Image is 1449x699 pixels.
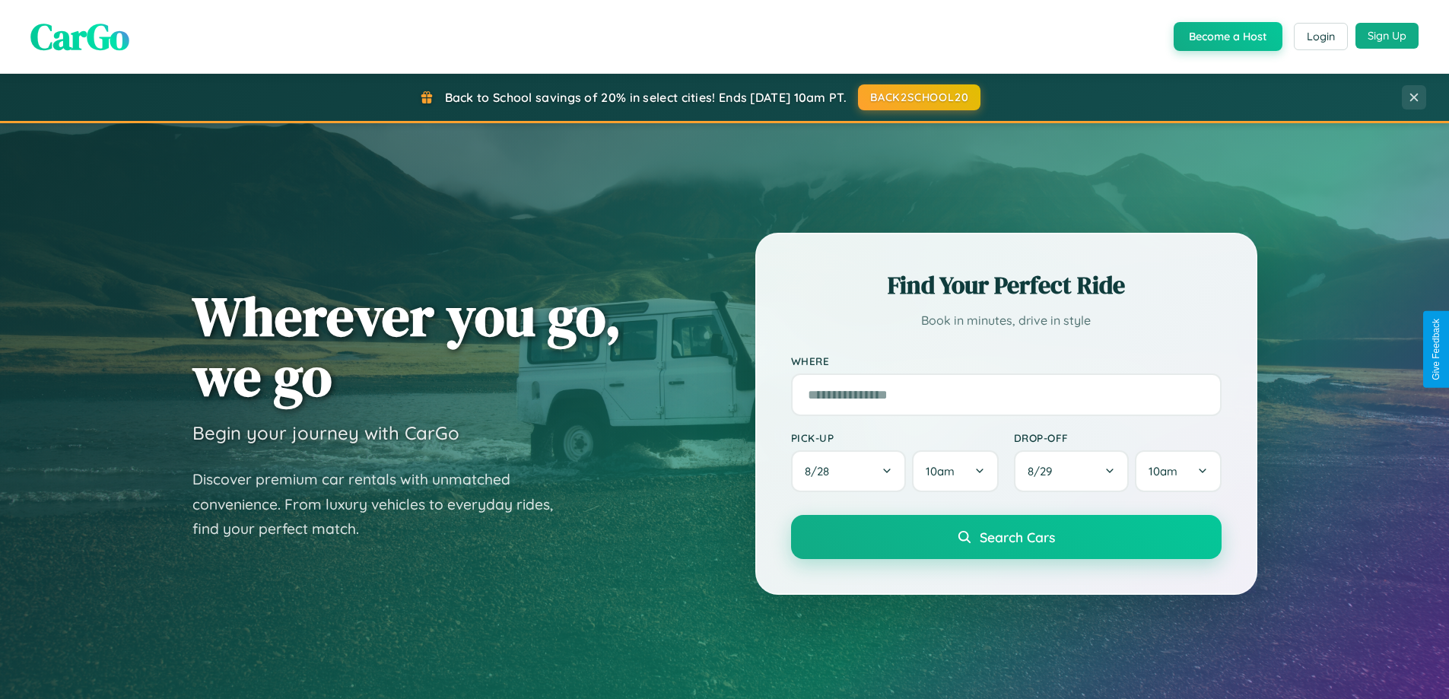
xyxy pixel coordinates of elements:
span: 8 / 29 [1028,464,1060,478]
span: 8 / 28 [805,464,837,478]
button: Login [1294,23,1348,50]
label: Pick-up [791,431,999,444]
label: Where [791,354,1222,367]
button: BACK2SCHOOL20 [858,84,980,110]
p: Book in minutes, drive in style [791,310,1222,332]
button: 10am [912,450,998,492]
p: Discover premium car rentals with unmatched convenience. From luxury vehicles to everyday rides, ... [192,467,573,542]
div: Give Feedback [1431,319,1441,380]
button: Sign Up [1355,23,1419,49]
span: 10am [1149,464,1177,478]
span: CarGo [30,11,129,62]
span: 10am [926,464,955,478]
button: Search Cars [791,515,1222,559]
button: 8/29 [1014,450,1130,492]
span: Back to School savings of 20% in select cities! Ends [DATE] 10am PT. [445,90,847,105]
label: Drop-off [1014,431,1222,444]
h2: Find Your Perfect Ride [791,268,1222,302]
button: 8/28 [791,450,907,492]
h1: Wherever you go, we go [192,286,621,406]
h3: Begin your journey with CarGo [192,421,459,444]
span: Search Cars [980,529,1055,545]
button: Become a Host [1174,22,1282,51]
button: 10am [1135,450,1221,492]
